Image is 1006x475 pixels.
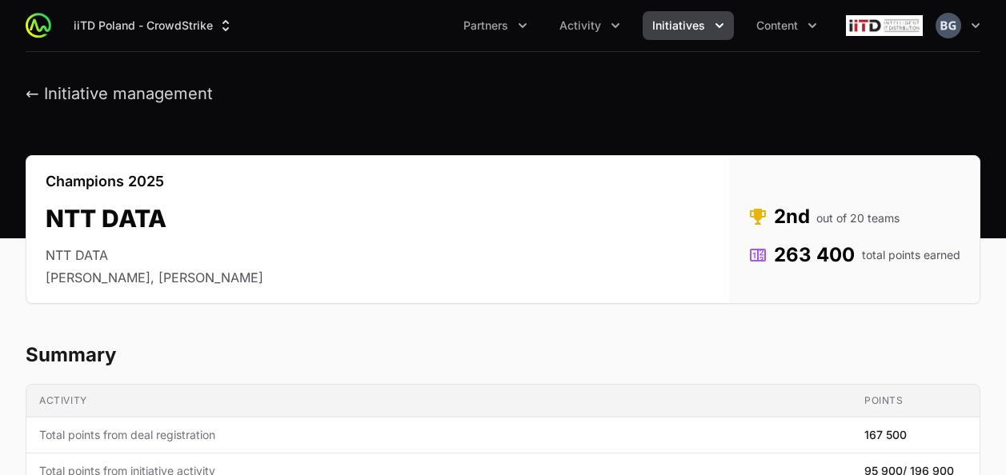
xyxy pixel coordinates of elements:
span: Activity [559,18,601,34]
section: NTT DATA's details [26,155,980,304]
button: Content [747,11,827,40]
li: NTT DATA [46,245,263,265]
span: Initiatives [652,18,705,34]
div: Initiatives menu [643,11,734,40]
button: Activity [550,11,630,40]
button: Initiatives [643,11,734,40]
li: [PERSON_NAME], [PERSON_NAME] [46,268,263,287]
th: Points [852,385,980,417]
button: Partners [454,11,537,40]
dd: 2nd [748,204,960,230]
img: Bartosz Galoch [936,13,961,38]
span: out of 20 teams [816,210,900,226]
dd: 263 400 [748,242,960,268]
span: Total points from deal registration [39,427,839,443]
span: 167 500 [864,427,907,443]
button: ← Initiative management [26,84,213,104]
div: Content menu [747,11,827,40]
div: Supplier switch menu [64,11,243,40]
span: Content [756,18,798,34]
div: Activity menu [550,11,630,40]
p: Champions 2025 [46,172,263,191]
th: Activity [26,385,852,417]
h2: Summary [26,342,980,368]
img: ActivitySource [26,13,51,38]
img: iiTD Poland [846,10,923,42]
span: total points earned [862,247,960,263]
span: Partners [463,18,508,34]
button: iiTD Poland - CrowdStrike [64,11,243,40]
h2: NTT DATA [46,204,263,233]
div: Partners menu [454,11,537,40]
div: Main navigation [51,11,827,40]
